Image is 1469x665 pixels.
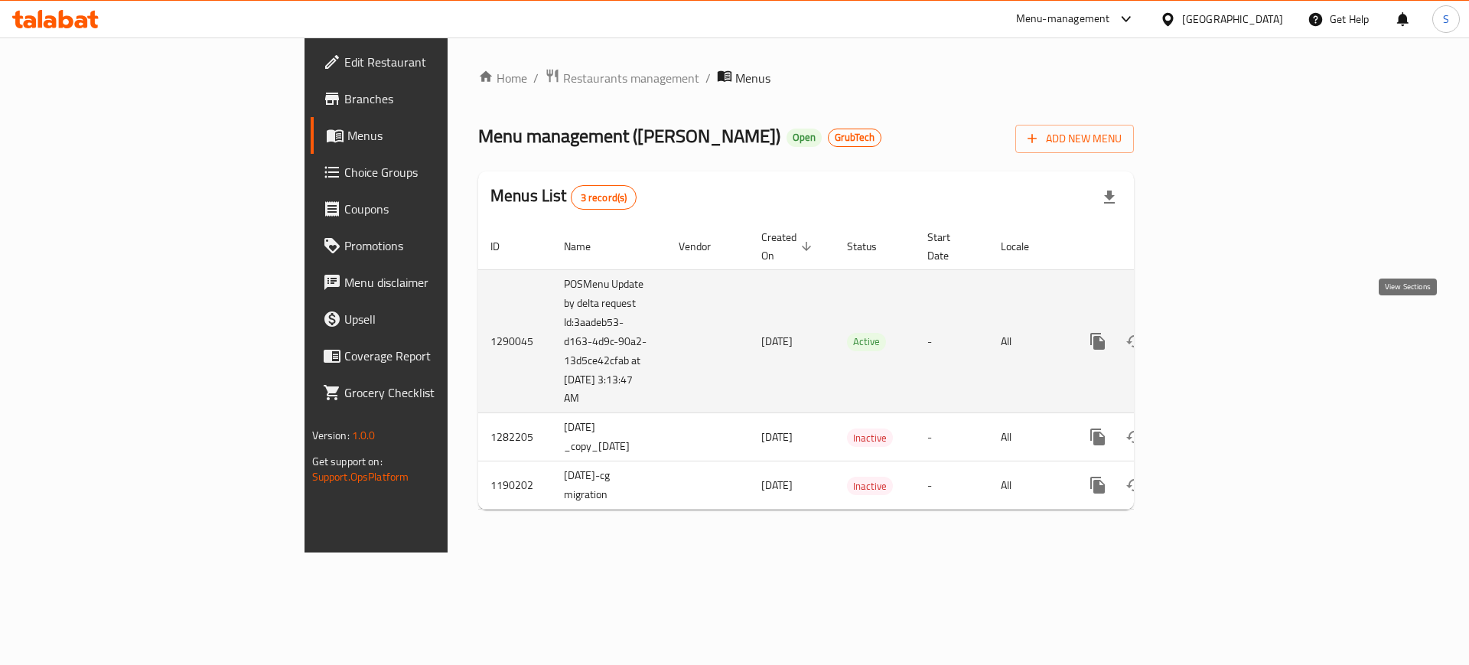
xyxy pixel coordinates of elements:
a: Branches [311,80,550,117]
span: Menu management ( [PERSON_NAME] ) [478,119,780,153]
td: POSMenu Update by delta request Id:3aadeb53-d163-4d9c-90a2-13d5ce42cfab at [DATE] 3:13:47 AM [552,269,666,413]
div: [GEOGRAPHIC_DATA] [1182,11,1283,28]
span: Restaurants management [563,69,699,87]
td: [DATE]-cg migration [552,461,666,510]
button: Add New Menu [1015,125,1134,153]
button: more [1080,419,1116,455]
a: Coverage Report [311,337,550,374]
span: Promotions [344,236,538,255]
table: enhanced table [478,223,1239,510]
a: Menus [311,117,550,154]
span: S [1443,11,1449,28]
a: Upsell [311,301,550,337]
span: 1.0.0 [352,425,376,445]
button: Change Status [1116,419,1153,455]
span: Start Date [927,228,970,265]
span: Inactive [847,429,893,447]
button: Change Status [1116,467,1153,504]
button: more [1080,467,1116,504]
span: Version: [312,425,350,445]
div: Inactive [847,429,893,447]
a: Choice Groups [311,154,550,191]
span: Vendor [679,237,731,256]
a: Grocery Checklist [311,374,550,411]
span: Upsell [344,310,538,328]
td: All [989,413,1067,461]
td: All [989,461,1067,510]
td: - [915,461,989,510]
span: Inactive [847,478,893,495]
td: All [989,269,1067,413]
span: Branches [344,90,538,108]
span: Active [847,333,886,350]
span: Menus [347,126,538,145]
span: Menu disclaimer [344,273,538,292]
span: Menus [735,69,770,87]
a: Edit Restaurant [311,44,550,80]
div: Menu-management [1016,10,1110,28]
div: Active [847,333,886,351]
span: Grocery Checklist [344,383,538,402]
span: Add New Menu [1028,129,1122,148]
a: Coupons [311,191,550,227]
h2: Menus List [490,184,637,210]
span: Choice Groups [344,163,538,181]
span: [DATE] [761,331,793,351]
span: 3 record(s) [572,191,637,205]
th: Actions [1067,223,1239,270]
td: - [915,269,989,413]
span: Coverage Report [344,347,538,365]
span: Locale [1001,237,1049,256]
div: Total records count [571,185,637,210]
div: Export file [1091,179,1128,216]
span: [DATE] [761,475,793,495]
span: ID [490,237,520,256]
a: Support.OpsPlatform [312,467,409,487]
td: - [915,413,989,461]
td: [DATE] _copy_[DATE] [552,413,666,461]
span: [DATE] [761,427,793,447]
nav: breadcrumb [478,68,1134,88]
button: more [1080,323,1116,360]
button: Change Status [1116,323,1153,360]
span: GrubTech [829,131,881,144]
span: Created On [761,228,816,265]
a: Promotions [311,227,550,264]
span: Coupons [344,200,538,218]
span: Name [564,237,611,256]
a: Restaurants management [545,68,699,88]
li: / [705,69,711,87]
a: Menu disclaimer [311,264,550,301]
span: Open [787,131,822,144]
span: Get support on: [312,451,383,471]
span: Edit Restaurant [344,53,538,71]
span: Status [847,237,897,256]
div: Open [787,129,822,147]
